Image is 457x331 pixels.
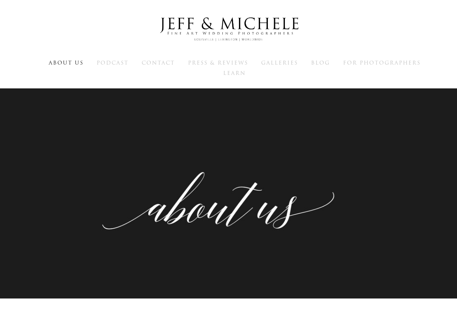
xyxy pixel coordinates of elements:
[311,59,330,66] a: Blog
[343,59,421,67] span: For Photographers
[49,59,83,66] a: About Us
[343,59,421,66] a: For Photographers
[223,69,246,77] span: Learn
[150,10,308,49] img: Louisville Wedding Photographers - Jeff & Michele Wedding Photographers
[97,59,129,67] span: Podcast
[261,59,298,67] span: Galleries
[142,59,175,66] a: Contact
[188,59,248,67] span: Press & Reviews
[223,69,246,77] a: Learn
[188,59,248,66] a: Press & Reviews
[261,59,298,66] a: Galleries
[97,59,129,66] a: Podcast
[311,59,330,67] span: Blog
[49,59,83,67] span: About Us
[142,59,175,67] span: Contact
